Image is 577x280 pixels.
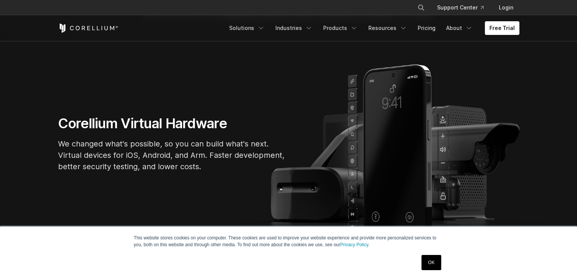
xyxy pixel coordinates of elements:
[364,21,412,35] a: Resources
[225,21,519,35] div: Navigation Menu
[408,1,519,14] div: Navigation Menu
[58,24,118,33] a: Corellium Home
[413,21,440,35] a: Pricing
[340,242,369,247] a: Privacy Policy.
[431,1,490,14] a: Support Center
[485,21,519,35] a: Free Trial
[225,21,269,35] a: Solutions
[319,21,362,35] a: Products
[421,255,441,270] a: OK
[134,234,443,248] p: This website stores cookies on your computer. These cookies are used to improve your website expe...
[58,138,286,172] p: We changed what's possible, so you can build what's next. Virtual devices for iOS, Android, and A...
[442,21,477,35] a: About
[493,1,519,14] a: Login
[414,1,428,14] button: Search
[271,21,317,35] a: Industries
[58,115,286,132] h1: Corellium Virtual Hardware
